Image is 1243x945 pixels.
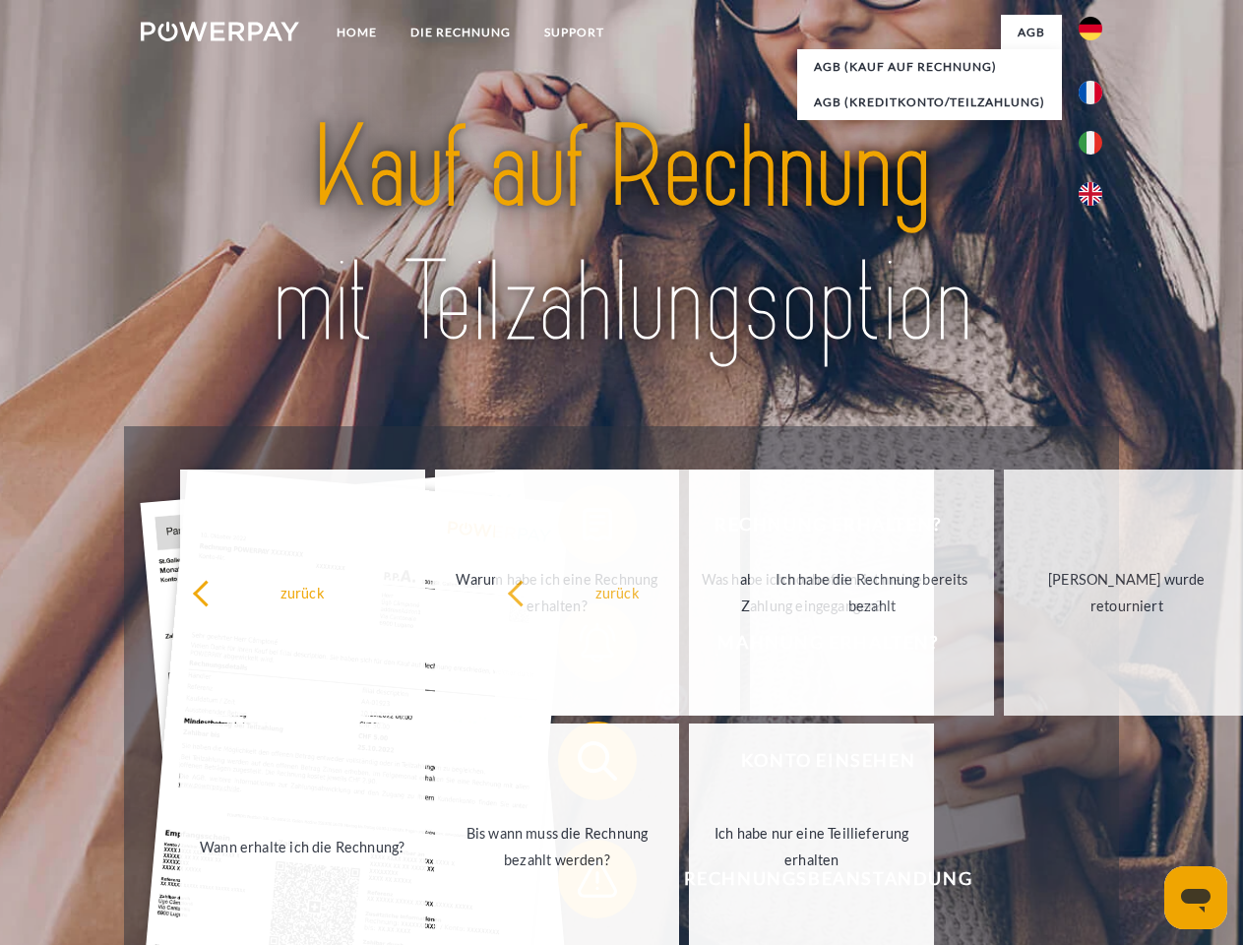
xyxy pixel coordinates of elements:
iframe: Schaltfläche zum Öffnen des Messaging-Fensters [1164,866,1227,929]
div: [PERSON_NAME] wurde retourniert [1016,566,1237,619]
div: Ich habe nur eine Teillieferung erhalten [701,820,922,873]
a: AGB (Kreditkonto/Teilzahlung) [797,85,1062,120]
a: AGB (Kauf auf Rechnung) [797,49,1062,85]
div: Wann erhalte ich die Rechnung? [192,833,413,859]
a: agb [1001,15,1062,50]
img: de [1079,17,1102,40]
img: en [1079,182,1102,206]
div: Warum habe ich eine Rechnung erhalten? [447,566,668,619]
div: Bis wann muss die Rechnung bezahlt werden? [447,820,668,873]
img: fr [1079,81,1102,104]
img: it [1079,131,1102,155]
div: zurück [192,579,413,605]
img: title-powerpay_de.svg [188,94,1055,377]
img: logo-powerpay-white.svg [141,22,299,41]
a: DIE RECHNUNG [394,15,528,50]
div: Ich habe die Rechnung bereits bezahlt [762,566,983,619]
div: zurück [507,579,728,605]
a: SUPPORT [528,15,621,50]
a: Home [320,15,394,50]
